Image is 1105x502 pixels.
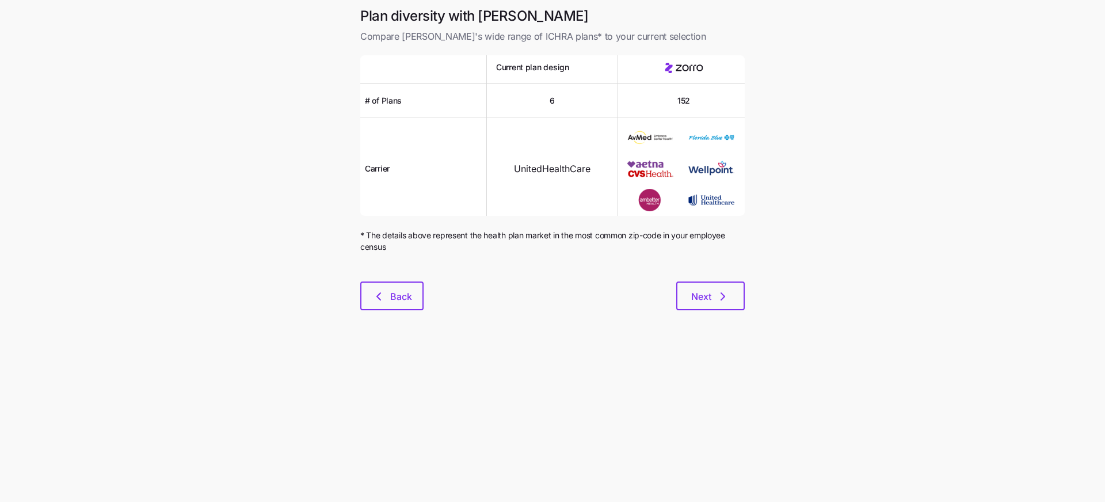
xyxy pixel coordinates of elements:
img: Carrier [627,127,673,149]
span: # of Plans [365,95,402,107]
h1: Plan diversity with [PERSON_NAME] [360,7,745,25]
span: Current plan design [496,62,569,73]
span: Carrier [365,163,390,174]
button: Back [360,282,424,310]
img: Carrier [688,158,734,180]
span: Back [390,290,412,303]
span: UnitedHealthCare [514,162,590,176]
img: Carrier [627,158,673,180]
img: Carrier [688,189,734,211]
span: Next [691,290,711,303]
span: 6 [550,95,555,107]
button: Next [676,282,745,310]
span: * The details above represent the health plan market in the most common zip-code in your employee... [360,230,745,253]
span: Compare [PERSON_NAME]'s wide range of ICHRA plans* to your current selection [360,29,745,44]
img: Carrier [627,189,673,211]
span: 152 [677,95,690,107]
img: Carrier [688,127,734,149]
